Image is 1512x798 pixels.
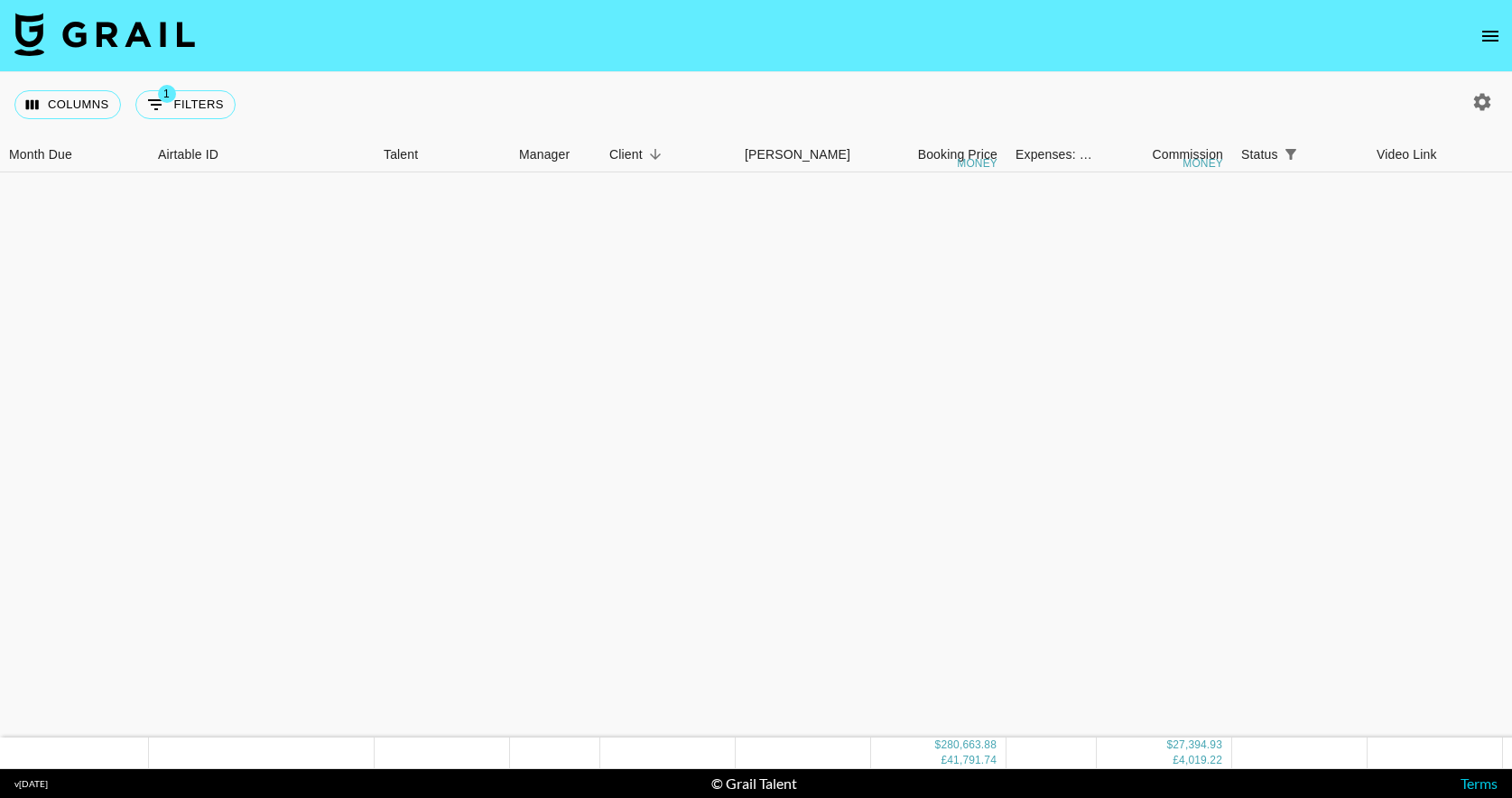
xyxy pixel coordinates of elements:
[941,753,947,768] div: £
[9,137,72,172] div: Month Due
[1278,142,1303,167] div: 1 active filter
[918,137,997,172] div: Booking Price
[1472,18,1508,54] button: open drawer
[510,137,600,172] div: Manager
[1173,753,1179,768] div: £
[1368,137,1503,172] div: Video Link
[1461,775,1498,792] a: Terms
[384,137,418,172] div: Talent
[158,85,176,103] span: 1
[14,778,48,790] div: v [DATE]
[947,753,997,768] div: 41,791.74
[1183,158,1223,169] div: money
[745,137,850,172] div: [PERSON_NAME]
[1241,137,1278,172] div: Status
[1166,738,1173,753] div: $
[736,137,871,172] div: Booker
[1016,137,1093,172] div: Expenses: Remove Commission?
[149,137,375,172] div: Airtable ID
[643,142,668,167] button: Sort
[14,90,121,119] button: Select columns
[14,13,195,56] img: Grail Talent
[609,137,643,172] div: Client
[1377,137,1437,172] div: Video Link
[135,90,236,119] button: Show filters
[941,738,997,753] div: 280,663.88
[519,137,570,172] div: Manager
[1152,137,1223,172] div: Commission
[158,137,218,172] div: Airtable ID
[1173,738,1222,753] div: 27,394.93
[1303,142,1329,167] button: Sort
[935,738,942,753] div: $
[1006,137,1097,172] div: Expenses: Remove Commission?
[600,137,736,172] div: Client
[375,137,510,172] div: Talent
[711,775,797,793] div: © Grail Talent
[957,158,997,169] div: money
[1232,137,1368,172] div: Status
[1179,753,1222,768] div: 4,019.22
[1278,142,1303,167] button: Show filters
